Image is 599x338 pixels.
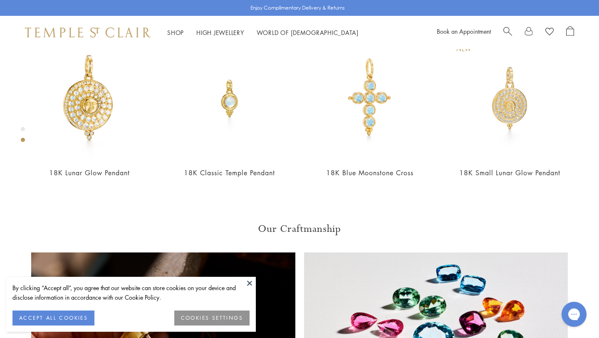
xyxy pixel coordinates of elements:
[184,168,275,177] a: 18K Classic Temple Pendant
[257,28,359,37] a: World of [DEMOGRAPHIC_DATA]World of [DEMOGRAPHIC_DATA]
[437,27,491,35] a: Book an Appointment
[326,168,413,177] a: 18K Blue Moonstone Cross
[27,36,151,160] img: 18K Lunar Glow Pendant
[168,36,291,160] img: 18K Classic Temple Pendant
[308,36,431,160] img: 18K Blue Moonstone Cross
[174,311,250,326] button: COOKIES SETTINGS
[31,222,568,236] h3: Our Craftmanship
[503,26,512,39] a: Search
[448,36,572,160] img: 18K Small Lunar Glow Pendant
[49,168,130,177] a: 18K Lunar Glow Pendant
[12,283,250,302] div: By clicking “Accept all”, you agree that our website can store cookies on your device and disclos...
[25,27,151,37] img: Temple St. Clair
[459,168,560,177] a: 18K Small Lunar Glow Pendant
[566,26,574,39] a: Open Shopping Bag
[196,28,244,37] a: High JewelleryHigh Jewellery
[167,27,359,38] nav: Main navigation
[12,311,94,326] button: ACCEPT ALL COOKIES
[545,26,554,39] a: View Wishlist
[250,4,345,12] p: Enjoy Complimentary Delivery & Returns
[557,299,591,330] iframe: Gorgias live chat messenger
[167,28,184,37] a: ShopShop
